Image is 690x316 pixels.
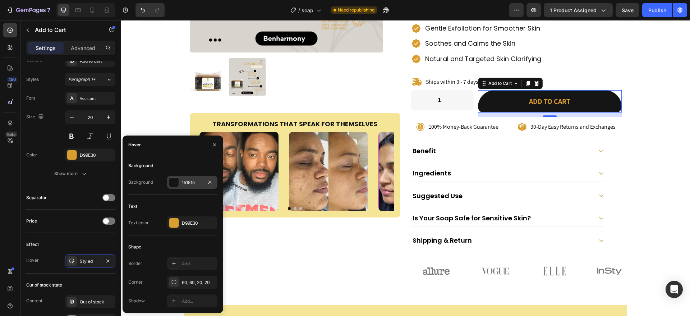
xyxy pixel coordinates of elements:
[616,3,639,17] button: Save
[80,152,114,159] div: D99E30
[168,112,247,191] img: gempages_581714596532847348-38caac72-0558-4412-bb4a-05505501e4b4.jpg
[128,298,145,304] div: Shadow
[26,167,115,180] button: Show more
[182,261,216,267] div: Add...
[308,103,377,111] p: 100% Money-Back Guarantee
[135,3,165,17] div: Undo/Redo
[128,203,137,210] div: Text
[305,58,357,66] p: Ships within 3 - 7 days
[26,241,39,248] div: Effect
[26,152,37,158] div: Color
[80,95,114,102] div: Assistant
[128,244,141,250] div: Shape
[338,7,374,13] span: Need republishing
[71,44,95,52] p: Advanced
[68,76,96,83] span: Paragraph 1*
[257,112,336,191] img: gempages_581714596532847348-7062c17f-9386-4fd7-89aa-c1c2c1cee6fb.jpg
[366,60,392,67] div: Add to Cart
[409,103,494,111] p: 30-Day Easy Returns and Exchanges
[291,171,341,180] p: Suggested Use
[5,132,17,137] div: Beta
[172,187,175,190] button: Dot
[182,220,216,226] div: D99E30
[349,240,399,262] img: gempages_581714596532847348-8ef8bade-01f0-467f-98e5-aea6eb869f2d.png
[35,26,96,34] p: Add to Cart
[550,6,597,14] span: 1 product assigned
[80,299,114,305] div: Out of stock
[26,282,62,288] div: Out of stock state
[128,220,149,226] div: Text color
[298,6,300,14] span: /
[648,6,666,14] div: Publish
[182,298,216,304] div: Add...
[304,33,450,45] p: Natural and Targeted Skin Clarifying
[291,149,330,157] p: Ingredients
[65,73,115,86] button: Paragraph 1*
[128,162,153,169] div: Background
[167,187,170,190] button: Dot
[26,95,35,101] div: Font
[291,194,410,202] p: Is Your Soap Safe for Sensitive Skin?
[291,216,351,224] p: Shipping & Return
[182,179,203,186] div: 151515
[26,194,47,201] div: Separator
[357,70,501,92] button: Add to cart
[304,18,450,29] p: Soothes and Calms the Skin
[121,20,690,316] iframe: Design area
[26,112,45,122] div: Size
[642,3,672,17] button: Publish
[290,240,340,262] img: gempages_581714596532847348-bc5afd95-65ca-4c8d-994a-5b7cbc081941.png
[178,187,181,190] button: Dot
[54,170,88,177] div: Show more
[408,240,458,262] img: gempages_581714596532847348-d23ff9a7-559a-4db3-a392-861d9ea25e91.png
[128,260,142,267] div: Border
[80,58,114,64] div: Add to cart
[36,44,56,52] p: Settings
[26,257,39,264] div: Hover
[3,3,54,17] button: 7
[128,279,143,285] div: Corner
[467,240,517,262] img: gempages_581714596532847348-2dff82f9-5d2b-4e4b-b761-cbb2011aa700.png
[291,127,315,135] p: Benefit
[622,7,634,13] span: Save
[26,76,39,83] div: Styles
[666,281,683,298] div: Open Intercom Messenger
[128,142,141,148] div: Hover
[290,70,353,90] input: quantity
[544,3,613,17] button: 1 product assigned
[7,77,17,82] div: 450
[304,3,450,14] p: Gentle Exfoliation for Smoother Skin
[128,179,153,186] div: Background
[26,298,42,304] div: Content
[408,77,449,86] div: Add to cart
[26,218,37,224] div: Price
[47,6,50,14] p: 7
[182,279,216,286] div: 60, 60, 20, 20
[80,258,101,265] div: Styled
[302,6,313,14] span: soap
